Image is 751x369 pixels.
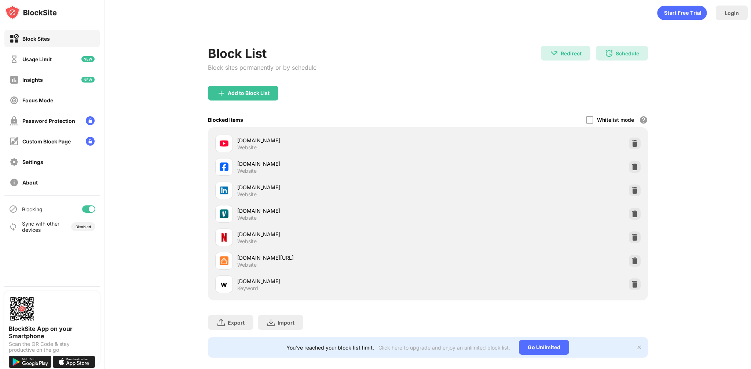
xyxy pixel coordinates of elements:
[22,220,60,233] div: Sync with other devices
[237,160,428,168] div: [DOMAIN_NAME]
[657,6,707,20] div: animation
[278,319,294,326] div: Import
[208,64,316,71] div: Block sites permanently or by schedule
[10,96,19,105] img: focus-off.svg
[237,168,257,174] div: Website
[10,157,19,167] img: settings-off.svg
[22,56,52,62] div: Usage Limit
[22,206,43,212] div: Blocking
[228,319,245,326] div: Export
[22,179,38,186] div: About
[81,77,95,83] img: new-icon.svg
[208,117,243,123] div: Blocked Items
[53,356,95,368] img: download-on-the-app-store.svg
[10,178,19,187] img: about-off.svg
[9,325,95,340] div: BlockSite App on your Smartphone
[22,36,50,42] div: Block Sites
[237,136,428,144] div: [DOMAIN_NAME]
[237,285,258,292] div: Keyword
[22,97,53,103] div: Focus Mode
[228,90,270,96] div: Add to Block List
[220,162,228,171] img: favicons
[519,340,569,355] div: Go Unlimited
[378,344,510,351] div: Click here to upgrade and enjoy an unlimited block list.
[22,118,75,124] div: Password Protection
[86,116,95,125] img: lock-menu.svg
[22,138,71,145] div: Custom Block Page
[22,159,43,165] div: Settings
[237,254,428,262] div: [DOMAIN_NAME][URL]
[220,186,228,195] img: favicons
[561,50,582,56] div: Redirect
[221,279,227,290] div: w
[9,356,51,368] img: get-it-on-google-play.svg
[237,238,257,245] div: Website
[237,191,257,198] div: Website
[9,205,18,213] img: blocking-icon.svg
[237,277,428,285] div: [DOMAIN_NAME]
[220,139,228,148] img: favicons
[10,34,19,43] img: block-on.svg
[237,144,257,151] div: Website
[725,10,739,16] div: Login
[220,209,228,218] img: favicons
[76,224,91,229] div: Disabled
[81,56,95,62] img: new-icon.svg
[636,344,642,350] img: x-button.svg
[10,137,19,146] img: customize-block-page-off.svg
[237,183,428,191] div: [DOMAIN_NAME]
[237,207,428,215] div: [DOMAIN_NAME]
[208,46,316,61] div: Block List
[9,341,95,353] div: Scan the QR Code & stay productive on the go
[237,230,428,238] div: [DOMAIN_NAME]
[237,215,257,221] div: Website
[9,222,18,231] img: sync-icon.svg
[237,262,257,268] div: Website
[10,116,19,125] img: password-protection-off.svg
[22,77,43,83] div: Insights
[286,344,374,351] div: You’ve reached your block list limit.
[10,75,19,84] img: insights-off.svg
[597,117,634,123] div: Whitelist mode
[616,50,639,56] div: Schedule
[9,296,35,322] img: options-page-qr-code.png
[220,256,228,265] img: favicons
[86,137,95,146] img: lock-menu.svg
[220,233,228,242] img: favicons
[10,55,19,64] img: time-usage-off.svg
[5,5,57,20] img: logo-blocksite.svg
